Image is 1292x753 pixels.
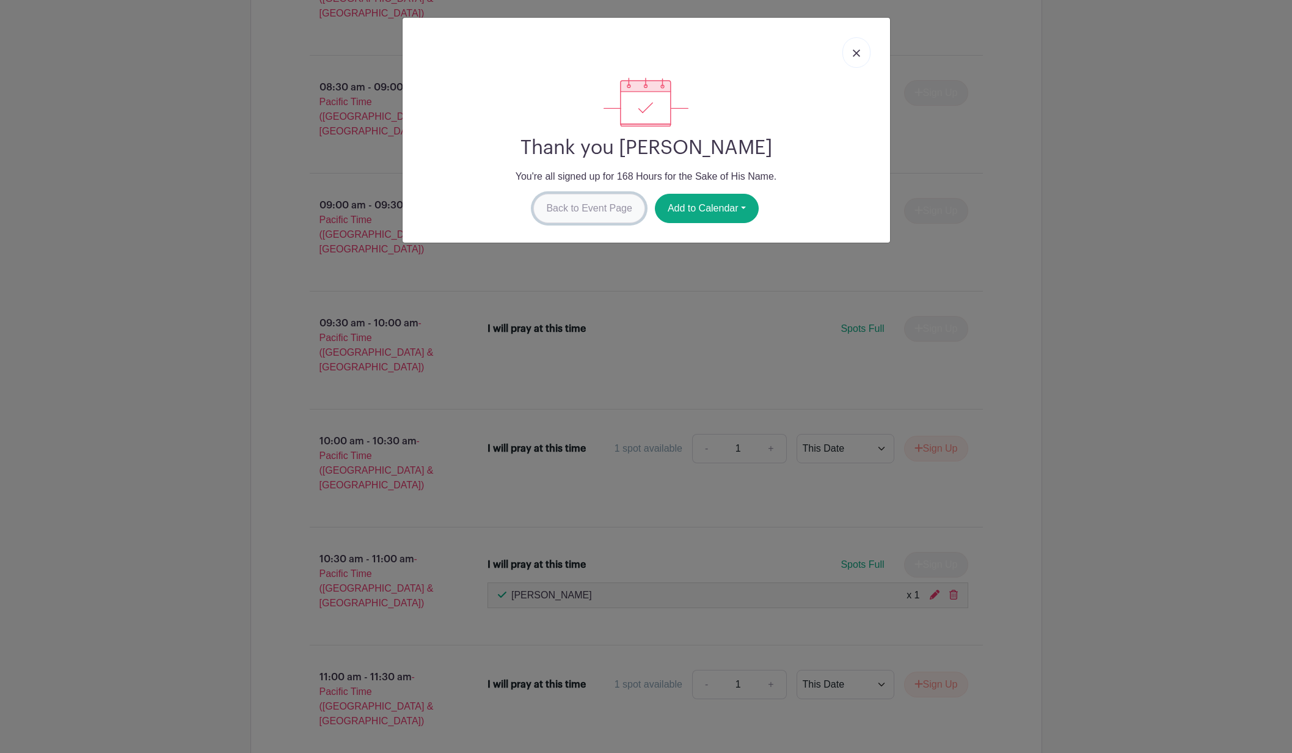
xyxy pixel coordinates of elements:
img: close_button-5f87c8562297e5c2d7936805f587ecaba9071eb48480494691a3f1689db116b3.svg [853,50,860,57]
h2: Thank you [PERSON_NAME] [412,136,880,160]
img: signup_complete-c468d5dda3e2740ee63a24cb0ba0d3ce5d8a4ecd24259e683200fb1569d990c8.svg [604,78,688,127]
a: Back to Event Page [533,194,645,223]
p: You're all signed up for 168 Hours for the Sake of His Name. [412,169,880,184]
button: Add to Calendar [655,194,759,223]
